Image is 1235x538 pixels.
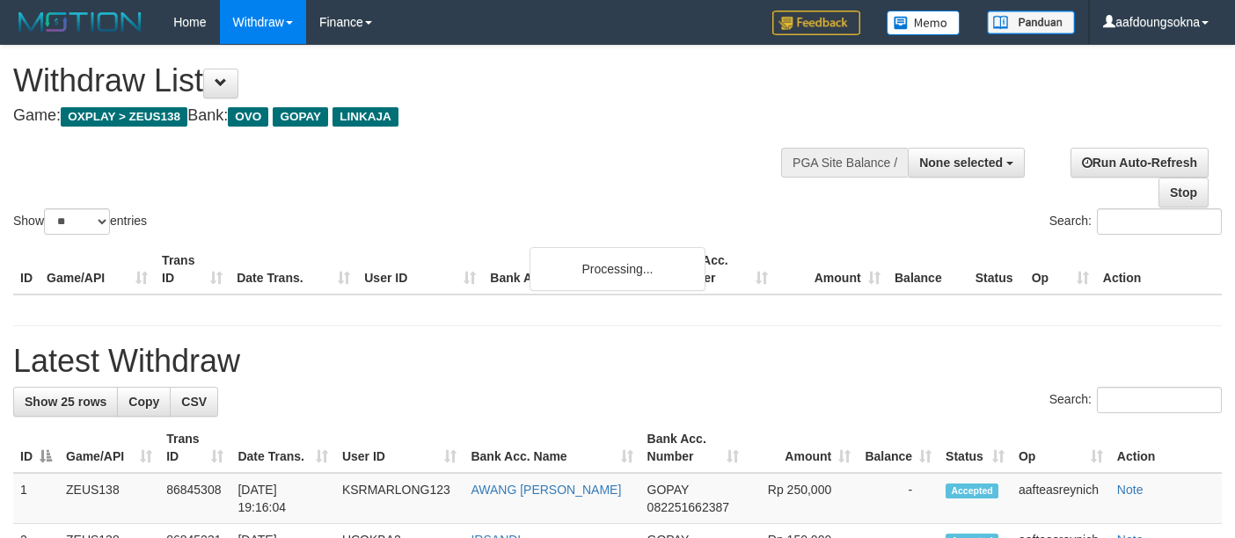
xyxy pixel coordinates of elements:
[1096,244,1222,294] th: Action
[1071,148,1209,178] a: Run Auto-Refresh
[858,473,939,524] td: -
[530,247,705,291] div: Processing...
[61,107,187,127] span: OXPLAY > ZEUS138
[25,395,106,409] span: Show 25 rows
[746,473,858,524] td: Rp 250,000
[170,387,218,417] a: CSV
[230,244,357,294] th: Date Trans.
[858,423,939,473] th: Balance: activate to sort column ascending
[781,148,908,178] div: PGA Site Balance /
[228,107,268,127] span: OVO
[44,208,110,235] select: Showentries
[159,473,230,524] td: 86845308
[155,244,230,294] th: Trans ID
[483,244,661,294] th: Bank Acc. Name
[1158,178,1209,207] a: Stop
[772,11,860,35] img: Feedback.jpg
[13,107,806,125] h4: Game: Bank:
[987,11,1075,34] img: panduan.png
[59,473,159,524] td: ZEUS138
[647,500,729,514] span: Copy 082251662387 to clipboard
[13,473,59,524] td: 1
[661,244,774,294] th: Bank Acc. Number
[471,483,621,497] a: AWANG [PERSON_NAME]
[357,244,483,294] th: User ID
[59,423,159,473] th: Game/API: activate to sort column ascending
[908,148,1025,178] button: None selected
[159,423,230,473] th: Trans ID: activate to sort column ascending
[13,9,147,35] img: MOTION_logo.png
[775,244,888,294] th: Amount
[1049,387,1222,413] label: Search:
[1097,208,1222,235] input: Search:
[117,387,171,417] a: Copy
[332,107,398,127] span: LINKAJA
[335,423,464,473] th: User ID: activate to sort column ascending
[13,63,806,98] h1: Withdraw List
[919,156,1003,170] span: None selected
[128,395,159,409] span: Copy
[1049,208,1222,235] label: Search:
[1117,483,1144,497] a: Note
[946,483,998,498] span: Accepted
[230,423,334,473] th: Date Trans.: activate to sort column ascending
[1025,244,1096,294] th: Op
[939,423,1012,473] th: Status: activate to sort column ascending
[335,473,464,524] td: KSRMARLONG123
[13,344,1222,379] h1: Latest Withdraw
[13,244,40,294] th: ID
[968,244,1025,294] th: Status
[464,423,639,473] th: Bank Acc. Name: activate to sort column ascending
[887,11,961,35] img: Button%20Memo.svg
[1110,423,1222,473] th: Action
[1097,387,1222,413] input: Search:
[13,387,118,417] a: Show 25 rows
[13,208,147,235] label: Show entries
[40,244,155,294] th: Game/API
[1012,473,1110,524] td: aafteasreynich
[13,423,59,473] th: ID: activate to sort column descending
[273,107,328,127] span: GOPAY
[746,423,858,473] th: Amount: activate to sort column ascending
[1012,423,1110,473] th: Op: activate to sort column ascending
[888,244,968,294] th: Balance
[640,423,747,473] th: Bank Acc. Number: activate to sort column ascending
[181,395,207,409] span: CSV
[647,483,689,497] span: GOPAY
[230,473,334,524] td: [DATE] 19:16:04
